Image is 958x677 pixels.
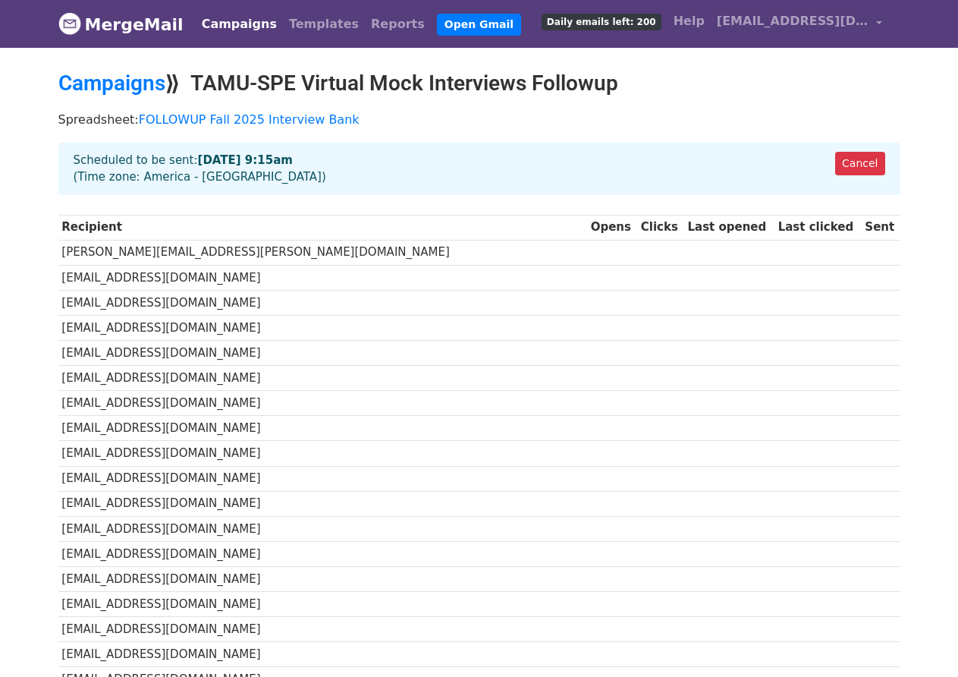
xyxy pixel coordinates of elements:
td: [EMAIL_ADDRESS][DOMAIN_NAME] [58,265,587,290]
a: Templates [283,9,365,39]
div: Scheduled to be sent: (Time zone: America - [GEOGRAPHIC_DATA]) [58,143,900,195]
th: Opens [587,215,637,240]
td: [EMAIL_ADDRESS][DOMAIN_NAME] [58,466,587,491]
a: Daily emails left: 200 [536,6,667,36]
p: Spreadsheet: [58,112,900,128]
a: Open Gmail [437,14,521,36]
a: Campaigns [58,71,165,96]
th: Clicks [637,215,684,240]
th: Recipient [58,215,587,240]
td: [EMAIL_ADDRESS][DOMAIN_NAME] [58,290,587,315]
td: [EMAIL_ADDRESS][DOMAIN_NAME] [58,341,587,366]
td: [EMAIL_ADDRESS][DOMAIN_NAME] [58,441,587,466]
span: [EMAIL_ADDRESS][DOMAIN_NAME] [717,12,868,30]
a: MergeMail [58,8,184,40]
a: Reports [365,9,431,39]
th: Last clicked [774,215,862,240]
td: [EMAIL_ADDRESS][DOMAIN_NAME] [58,416,587,441]
td: [EMAIL_ADDRESS][DOMAIN_NAME] [58,366,587,391]
td: [EMAIL_ADDRESS][DOMAIN_NAME] [58,541,587,566]
img: MergeMail logo [58,12,81,35]
a: Help [667,6,711,36]
strong: [DATE] 9:15am [198,153,293,167]
td: [EMAIL_ADDRESS][DOMAIN_NAME] [58,642,587,667]
td: [EMAIL_ADDRESS][DOMAIN_NAME] [58,315,587,340]
a: [EMAIL_ADDRESS][DOMAIN_NAME] [711,6,888,42]
th: Last opened [684,215,774,240]
td: [EMAIL_ADDRESS][DOMAIN_NAME] [58,566,587,591]
a: Campaigns [196,9,283,39]
a: FOLLOWUP Fall 2025 Interview Bank [139,112,360,127]
th: Sent [862,215,900,240]
td: [EMAIL_ADDRESS][DOMAIN_NAME] [58,391,587,416]
h2: ⟫ TAMU-SPE Virtual Mock Interviews Followup [58,71,900,96]
td: [EMAIL_ADDRESS][DOMAIN_NAME] [58,516,587,541]
td: [PERSON_NAME][EMAIL_ADDRESS][PERSON_NAME][DOMAIN_NAME] [58,240,587,265]
td: [EMAIL_ADDRESS][DOMAIN_NAME] [58,592,587,617]
td: [EMAIL_ADDRESS][DOMAIN_NAME] [58,617,587,642]
a: Cancel [835,152,884,175]
td: [EMAIL_ADDRESS][DOMAIN_NAME] [58,491,587,516]
span: Daily emails left: 200 [542,14,661,30]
